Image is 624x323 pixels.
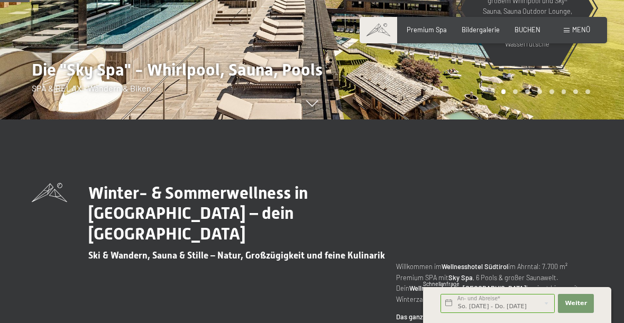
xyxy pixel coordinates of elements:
span: Menü [572,25,590,34]
a: Premium Spa [407,25,447,34]
strong: Sky Spa [448,273,473,282]
div: Carousel Page 5 [549,89,554,94]
strong: Wellnesshotel Südtirol [442,262,508,271]
div: Carousel Page 3 [525,89,530,94]
div: Carousel Page 6 [562,89,566,94]
div: Carousel Pagination [498,89,590,94]
a: BUCHEN [515,25,540,34]
span: Weiter [565,299,587,308]
button: Weiter [558,294,594,313]
p: Willkommen im im Ahrntal: 7.700 m² Premium SPA mit , 6 Pools & großer Saunawelt. Dein beginnt hie... [396,261,592,304]
div: Carousel Page 2 [513,89,518,94]
div: Carousel Page 8 [585,89,590,94]
span: Schnellanfrage [423,281,460,287]
a: Bildergalerie [462,25,500,34]
span: Ski & Wandern, Sauna & Stille – Natur, Großzügigkeit und feine Kulinarik [88,250,385,261]
span: Winter- & Sommerwellness in [GEOGRAPHIC_DATA] – dein [GEOGRAPHIC_DATA] [88,183,308,244]
strong: Das ganze Jahr geöffnet – und jeden Moment ein Erlebnis! [396,312,570,321]
div: Carousel Page 4 [537,89,542,94]
div: Carousel Page 7 [573,89,578,94]
strong: Wellnessurlaub in [GEOGRAPHIC_DATA] [409,284,526,292]
div: Carousel Page 1 (Current Slide) [501,89,506,94]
